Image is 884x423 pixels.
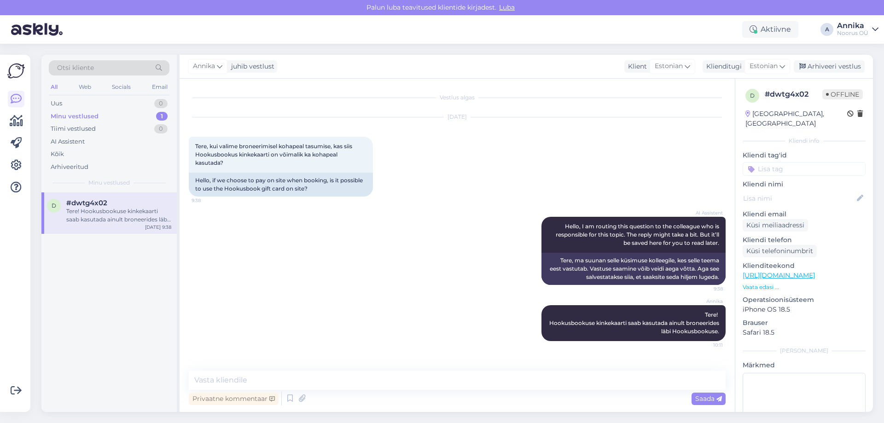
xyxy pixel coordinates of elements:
[156,112,168,121] div: 1
[703,62,742,71] div: Klienditugi
[496,3,518,12] span: Luba
[7,62,25,80] img: Askly Logo
[51,150,64,159] div: Kõik
[189,93,726,102] div: Vestlus algas
[743,347,866,355] div: [PERSON_NAME]
[743,271,815,279] a: [URL][DOMAIN_NAME]
[695,394,722,403] span: Saada
[150,81,169,93] div: Email
[145,224,171,231] div: [DATE] 9:38
[110,81,133,93] div: Socials
[154,99,168,108] div: 0
[688,298,723,305] span: Annika
[837,29,868,37] div: Noorus OÜ
[837,22,868,29] div: Annika
[743,193,855,203] input: Lisa nimi
[556,223,721,246] span: Hello, I am routing this question to the colleague who is responsible for this topic. The reply m...
[743,151,866,160] p: Kliendi tag'id
[688,342,723,348] span: 10:11
[743,180,866,189] p: Kliendi nimi
[655,61,683,71] span: Estonian
[688,285,723,292] span: 9:38
[51,137,85,146] div: AI Assistent
[52,202,56,209] span: d
[743,219,808,232] div: Küsi meiliaadressi
[688,209,723,216] span: AI Assistent
[624,62,647,71] div: Klient
[49,81,59,93] div: All
[745,109,847,128] div: [GEOGRAPHIC_DATA], [GEOGRAPHIC_DATA]
[743,245,817,257] div: Küsi telefoninumbrit
[822,89,863,99] span: Offline
[743,261,866,271] p: Klienditeekond
[51,162,88,172] div: Arhiveeritud
[743,318,866,328] p: Brauser
[192,197,226,204] span: 9:38
[51,124,96,133] div: Tiimi vestlused
[837,22,878,37] a: AnnikaNoorus OÜ
[193,61,215,71] span: Annika
[66,199,107,207] span: #dwtg4x02
[820,23,833,36] div: A
[51,99,62,108] div: Uus
[189,113,726,121] div: [DATE]
[743,235,866,245] p: Kliendi telefon
[66,207,171,224] div: Tere! Hookusbookuse kinkekaarti saab kasutada ainult broneerides läbi Hookusbookuse.
[743,209,866,219] p: Kliendi email
[77,81,93,93] div: Web
[154,124,168,133] div: 0
[743,360,866,370] p: Märkmed
[549,311,721,335] span: Tere! Hookusbookuse kinkekaarti saab kasutada ainult broneerides läbi Hookusbookuse.
[750,61,778,71] span: Estonian
[743,137,866,145] div: Kliendi info
[743,295,866,305] p: Operatsioonisüsteem
[541,253,726,285] div: Tere, ma suunan selle küsimuse kolleegile, kes selle teema eest vastutab. Vastuse saamine võib ve...
[765,89,822,100] div: # dwtg4x02
[57,63,94,73] span: Otsi kliente
[743,162,866,176] input: Lisa tag
[189,173,373,197] div: Hello, if we choose to pay on site when booking, is it possible to use the Hookusbook gift card o...
[189,393,279,405] div: Privaatne kommentaar
[742,21,798,38] div: Aktiivne
[794,60,865,73] div: Arhiveeri vestlus
[51,112,99,121] div: Minu vestlused
[195,143,354,166] span: Tere, kui valime broneerimisel kohapeal tasumise, kas siis Hookusbookus kinkekaarti on võimalik k...
[88,179,130,187] span: Minu vestlused
[743,328,866,337] p: Safari 18.5
[743,305,866,314] p: iPhone OS 18.5
[743,283,866,291] p: Vaata edasi ...
[227,62,274,71] div: juhib vestlust
[750,92,755,99] span: d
